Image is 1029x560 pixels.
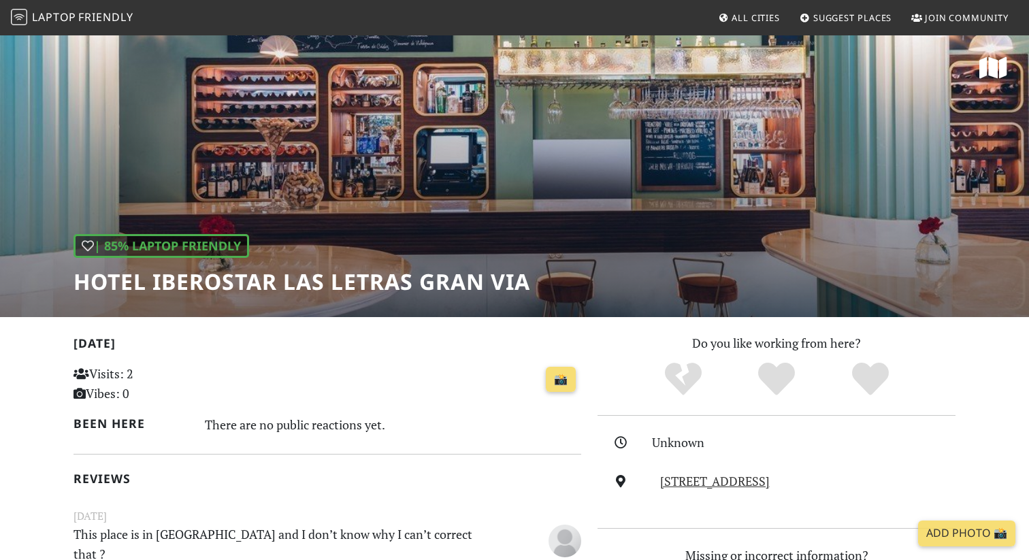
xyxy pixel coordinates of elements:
a: 📸 [546,367,576,393]
small: [DATE] [65,508,589,525]
span: Laptop [32,10,76,24]
a: Suggest Places [794,5,898,30]
div: Unknown [652,433,964,452]
a: Add Photo 📸 [918,521,1015,546]
span: Join Community [925,12,1009,24]
a: Join Community [906,5,1014,30]
img: blank-535327c66bd565773addf3077783bbfce4b00ec00e9fd257753287c682c7fa38.png [549,525,581,557]
span: Anonymous [549,531,581,548]
div: There are no public reactions yet. [205,414,582,435]
p: Do you like working from here? [598,333,955,353]
h2: Been here [73,416,189,431]
p: Visits: 2 Vibes: 0 [73,364,232,403]
span: All Cities [732,12,780,24]
h1: Hotel Iberostar Las Letras Gran Via [73,269,530,295]
a: LaptopFriendly LaptopFriendly [11,6,133,30]
a: [STREET_ADDRESS] [660,473,770,489]
div: Definitely! [823,361,917,398]
img: LaptopFriendly [11,9,27,25]
div: | 85% Laptop Friendly [73,234,249,258]
span: Friendly [78,10,133,24]
div: No [636,361,730,398]
div: Yes [730,361,823,398]
h2: [DATE] [73,336,581,356]
span: Suggest Places [813,12,892,24]
h2: Reviews [73,472,581,486]
a: All Cities [713,5,785,30]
